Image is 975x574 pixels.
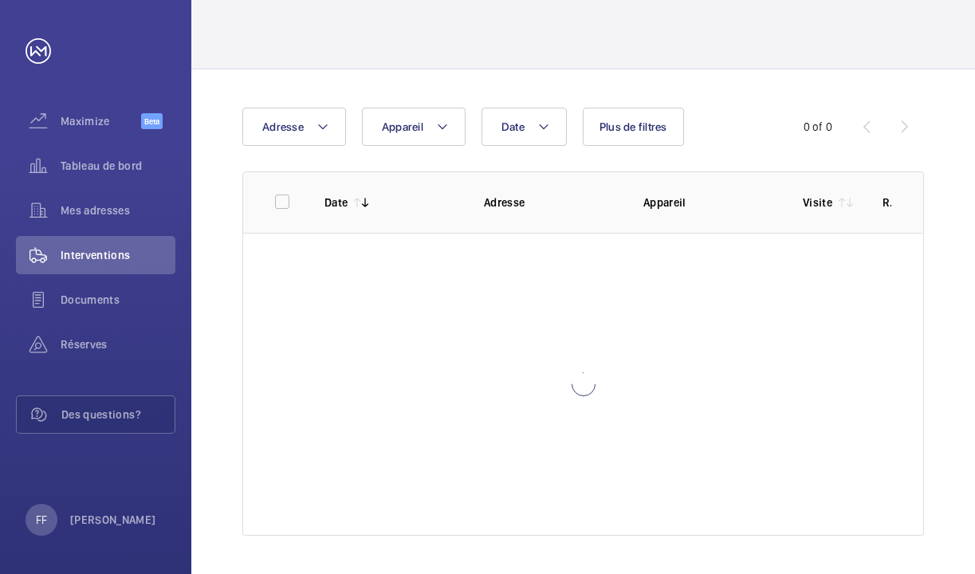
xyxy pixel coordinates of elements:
p: Date [324,195,348,210]
span: Des questions? [61,407,175,423]
span: Maximize [61,113,141,129]
p: Adresse [484,195,618,210]
button: Plus de filtres [583,108,684,146]
span: Documents [61,292,175,308]
p: Appareil [643,195,777,210]
span: Plus de filtres [600,120,667,133]
p: [PERSON_NAME] [70,512,156,528]
button: Adresse [242,108,346,146]
button: Appareil [362,108,466,146]
span: Interventions [61,247,175,263]
span: Tableau de bord [61,158,175,174]
p: Rapport [883,195,891,210]
span: Réserves [61,336,175,352]
p: FF [36,512,47,528]
span: Beta [141,113,163,129]
div: 0 of 0 [804,119,832,135]
p: Visite [803,195,832,210]
span: Adresse [262,120,304,133]
span: Appareil [382,120,423,133]
span: Date [501,120,525,133]
button: Date [482,108,567,146]
span: Mes adresses [61,202,175,218]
